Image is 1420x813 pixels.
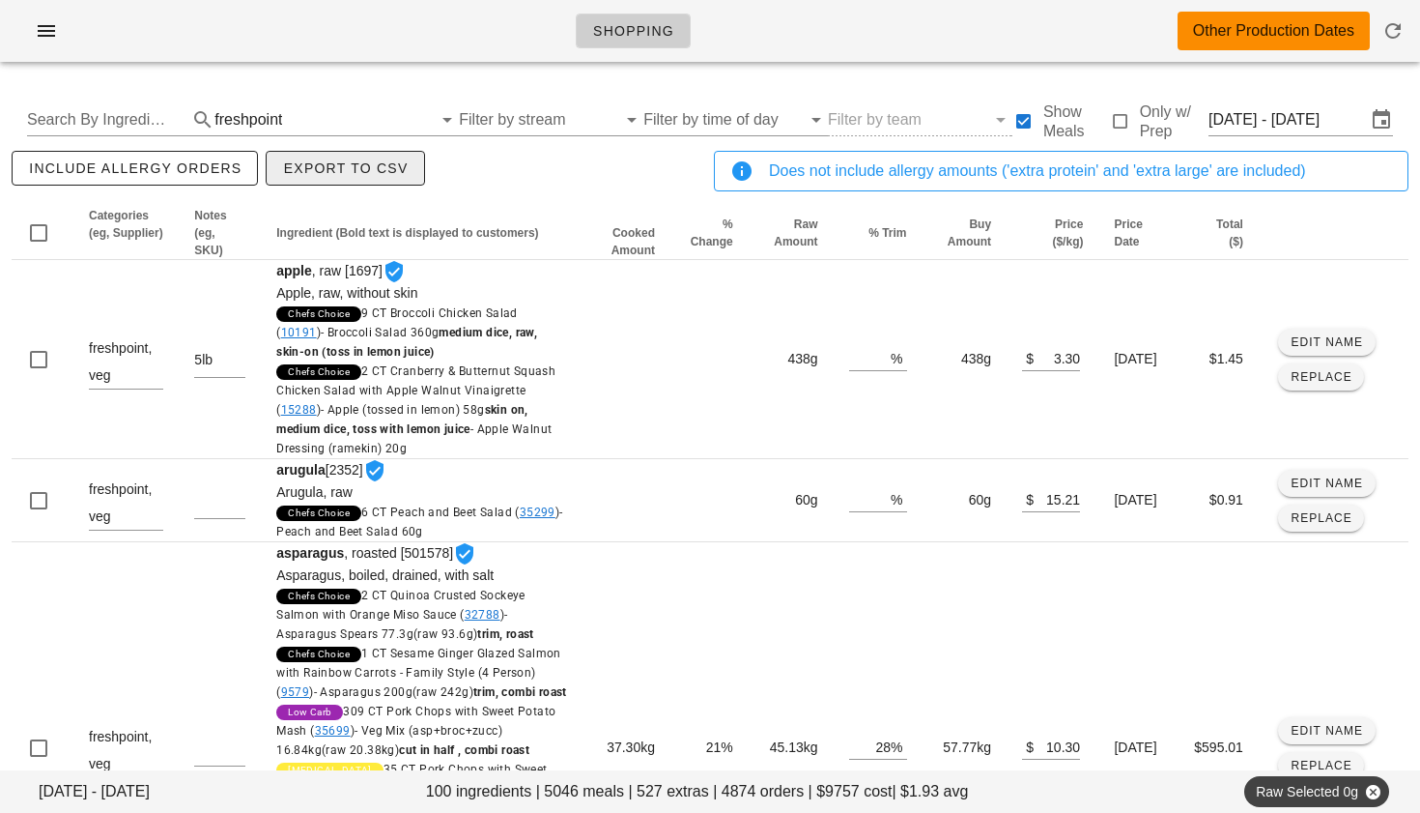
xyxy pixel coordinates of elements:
span: $595.01 [1194,740,1243,755]
a: 32788 [465,608,500,622]
span: | $1.93 avg [892,780,968,803]
span: , raw [1697] [276,263,567,458]
label: Only w/ Prep [1140,102,1208,141]
a: 35699 [315,724,351,738]
button: include allergy orders [12,151,258,186]
label: Show Meals [1043,102,1109,141]
span: Edit Name [1290,724,1363,738]
span: Price ($/kg) [1052,218,1083,248]
td: [DATE] [1098,260,1177,459]
span: Apple, raw, without skin [276,285,417,301]
span: Chefs Choice [288,364,350,380]
div: freshpoint [214,104,459,135]
span: 2 CT Quinoa Crusted Sockeye Salmon with Orange Miso Sauce ( ) [276,589,534,641]
th: Price Date: Not sorted. Activate to sort ascending. [1098,207,1177,260]
th: Raw Amount: Not sorted. Activate to sort ascending. [749,207,834,260]
span: Shopping [592,23,674,39]
span: Chefs Choice [288,506,350,521]
div: Does not include allergy amounts ('extra protein' and 'extra large' are included) [769,160,1392,183]
th: Buy Amount: Not sorted. Activate to sort ascending. [923,207,1008,260]
span: - Apple (tossed in lemon) 58g [276,403,528,436]
th: Total ($): Not sorted. Activate to sort ascending. [1177,207,1259,260]
span: - Veg Mix (asp+broc+zucc) 16.84kg [276,724,529,757]
span: Edit Name [1290,335,1363,349]
button: Edit Name [1278,717,1376,744]
span: 9 CT Broccoli Chicken Salad ( ) [276,306,537,359]
span: Price Date [1114,218,1142,248]
div: % [891,734,906,759]
button: Edit Name [1278,470,1376,497]
div: % [891,486,906,511]
span: Categories (eg, Supplier) [89,209,163,240]
th: Price ($/kg): Not sorted. Activate to sort ascending. [1007,207,1098,260]
div: freshpoint [214,111,282,129]
span: % Change [691,218,733,248]
strong: cut in half , combi roast [399,743,529,757]
span: $0.91 [1209,492,1243,508]
span: Export to CSV [282,160,408,176]
td: 438g [923,260,1008,459]
span: 309 CT Pork Chops with Sweet Potato Mash ( ) [276,705,555,757]
span: Cooked Amount [611,226,655,257]
button: Replace [1278,752,1364,779]
span: Chefs Choice [288,306,350,322]
a: 15288 [281,403,317,417]
strong: asparagus [276,545,344,561]
span: [2352] [276,462,567,541]
span: include allergy orders [28,160,241,176]
span: Chefs Choice [288,647,350,662]
td: 438g [749,260,834,459]
span: $1.45 [1209,351,1243,366]
button: Replace [1278,505,1364,532]
span: Replace [1290,759,1352,772]
span: Low Carb [288,705,331,720]
span: - Broccoli Salad 360g [276,326,537,359]
span: Ingredient (Bold text is displayed to customers) [276,226,538,240]
th: Cooked Amount: Not sorted. Activate to sort ascending. [582,207,670,260]
td: [DATE] [1098,459,1177,542]
th: Categories (eg, Supplier): Not sorted. Activate to sort ascending. [73,207,179,260]
strong: apple [276,263,312,278]
span: 1 CT Sesame Ginger Glazed Salmon with Rainbow Carrots - Family Style (4 Person) ( ) [276,647,567,699]
div: % [891,345,906,370]
th: Ingredient (Bold text is displayed to customers): Not sorted. Activate to sort ascending. [261,207,582,260]
div: $ [1022,345,1034,370]
span: Raw Amount [774,218,817,248]
span: Arugula, raw [276,484,353,500]
span: Asparagus, boiled, drained, with salt [276,567,494,583]
th: Notes (eg, SKU): Not sorted. Activate to sort ascending. [179,207,261,260]
td: 60g [749,459,834,542]
th: % Trim: Not sorted. Activate to sort ascending. [834,207,923,260]
span: 2 CT Cranberry & Butternut Squash Chicken Salad with Apple Walnut Vinaigrette ( ) [276,364,555,455]
div: $ [1022,734,1034,759]
strong: trim, combi roast [473,685,567,699]
span: 37.30kg [607,740,655,755]
a: 9579 [281,685,310,699]
div: Other Production Dates [1193,19,1354,43]
span: [MEDICAL_DATA] [288,763,372,778]
span: (raw 242g) [412,685,473,699]
span: 21% [706,740,733,755]
span: (raw 93.6g) [413,627,477,641]
span: Chefs Choice [288,589,350,604]
div: $ [1022,486,1034,511]
button: Export to CSV [266,151,424,186]
span: Replace [1290,370,1352,384]
a: 10191 [281,326,317,339]
span: % Trim [868,226,906,240]
strong: arugula [276,462,326,478]
strong: trim, roast [477,627,533,641]
td: 60g [923,459,1008,542]
button: Replace [1278,363,1364,391]
span: Replace [1290,511,1352,525]
span: Buy Amount [948,218,991,248]
span: 6 CT Peach and Beet Salad ( ) [276,506,562,538]
div: Filter by time of day [643,104,828,135]
a: 35299 [520,506,555,519]
span: - Peach and Beet Salad 60g [276,506,562,538]
span: Total ($) [1216,218,1243,248]
span: (raw 20.38kg) [322,743,399,757]
div: Filter by stream [459,104,643,135]
th: % Change: Not sorted. Activate to sort ascending. [670,207,749,260]
a: Shopping [576,14,691,48]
